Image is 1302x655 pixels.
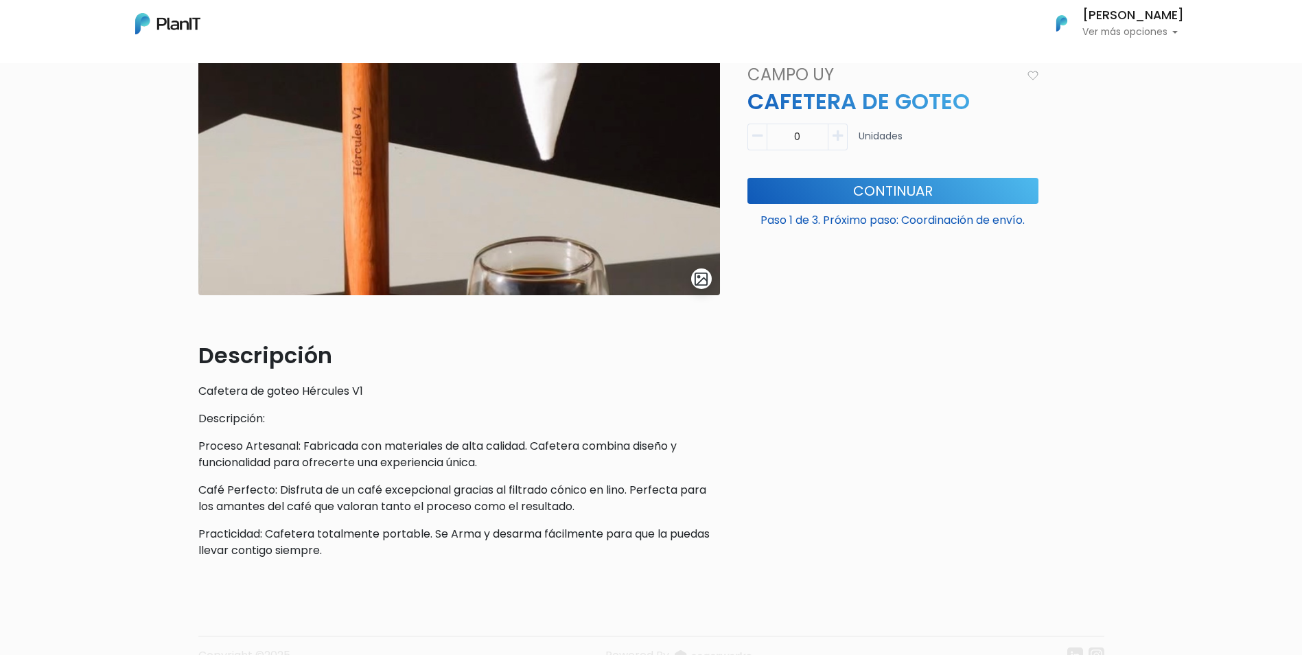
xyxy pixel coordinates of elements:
[135,13,200,34] img: PlanIt Logo
[739,85,1047,118] p: CAFETERA DE GOTEO
[198,411,720,427] p: Descripción:
[71,13,198,40] div: ¿Necesitás ayuda?
[1082,10,1184,22] h6: [PERSON_NAME]
[1027,71,1038,80] img: heart_icon
[198,482,720,515] p: Café Perfecto: Disfruta de un café excepcional gracias al filtrado cónico en lino. Perfecta para ...
[1038,5,1184,41] button: PlanIt Logo [PERSON_NAME] Ver más opciones
[1047,8,1077,38] img: PlanIt Logo
[859,129,903,156] p: Unidades
[747,207,1038,229] p: Paso 1 de 3. Próximo paso: Coordinación de envío.
[198,339,720,372] p: Descripción
[198,438,720,471] p: Proceso Artesanal: Fabricada con materiales de alta calidad. Cafetera combina diseño y funcionali...
[693,271,709,287] img: gallery-light
[198,383,720,400] p: Cafetera de goteo Hércules V1
[1082,27,1184,37] p: Ver más opciones
[198,526,720,559] p: Practicidad: Cafetera totalmente portable. Se Arma y desarma fácilmente para que la puedas llevar...
[747,178,1038,204] button: Continuar
[739,65,1021,85] h4: Campo Uy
